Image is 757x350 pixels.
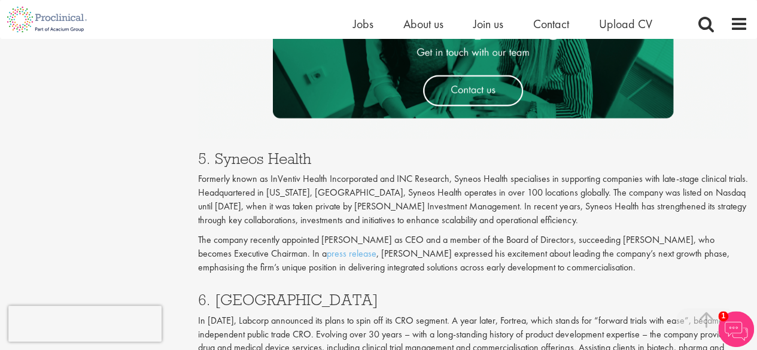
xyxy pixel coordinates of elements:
p: Formerly known as InVentiv Health Incorporated and INC Research, Syneos Health specialises in sup... [198,172,748,227]
iframe: reCAPTCHA [8,306,162,342]
a: Contact [533,16,569,32]
p: The company recently appointed [PERSON_NAME] as CEO and a member of the Board of Directors, succe... [198,233,748,275]
a: Jobs [353,16,373,32]
a: Join us [473,16,503,32]
h3: 5. Syneos Health [198,151,748,166]
span: 1 [718,311,728,321]
a: About us [403,16,443,32]
a: press release [327,247,376,260]
h3: 6. [GEOGRAPHIC_DATA] [198,292,748,308]
img: Chatbot [718,311,754,347]
a: Upload CV [599,16,652,32]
